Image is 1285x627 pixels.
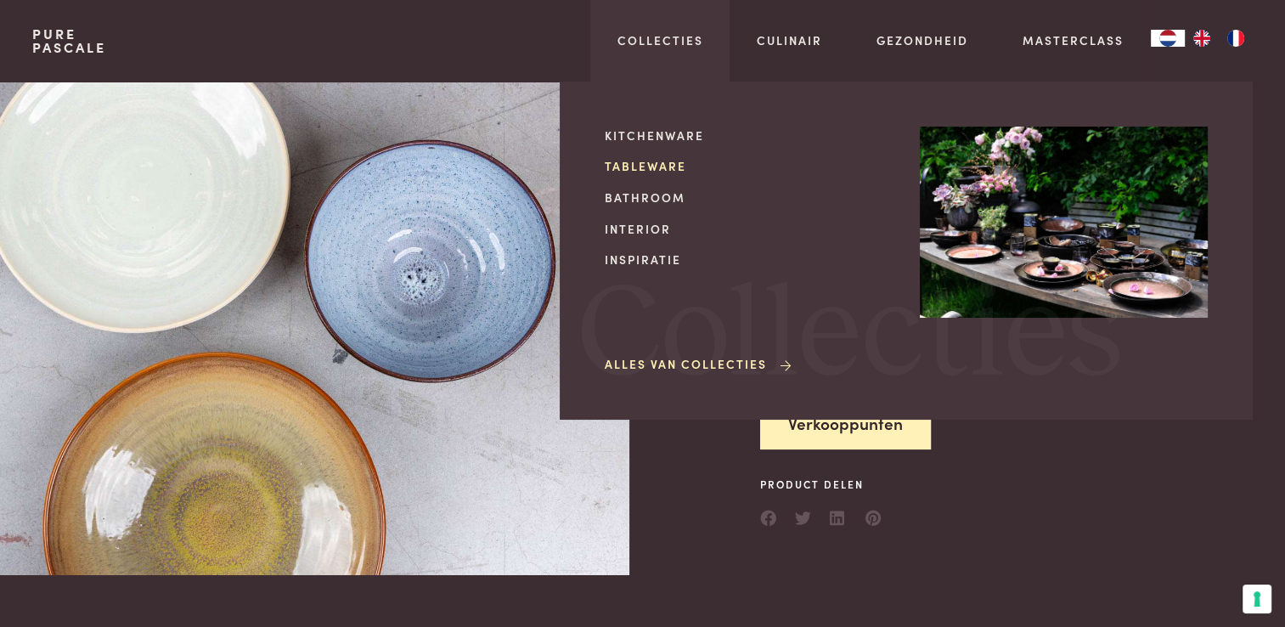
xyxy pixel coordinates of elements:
a: Collecties [617,31,703,49]
span: Product delen [760,477,882,492]
a: Masterclass [1023,31,1124,49]
a: Alles van Collecties [605,355,794,373]
aside: Language selected: Nederlands [1151,30,1253,47]
a: Verkooppunten [760,397,931,450]
a: Inspiratie [605,251,893,268]
div: Language [1151,30,1185,47]
a: FR [1219,30,1253,47]
a: Culinair [757,31,822,49]
button: Uw voorkeuren voor toestemming voor trackingtechnologieën [1243,585,1271,613]
a: Interior [605,220,893,238]
a: PurePascale [32,27,106,54]
a: Bathroom [605,189,893,206]
a: Gezondheid [876,31,968,49]
a: Tableware [605,157,893,175]
span: Collecties [578,271,1123,401]
img: Collecties [920,127,1208,319]
ul: Language list [1185,30,1253,47]
a: EN [1185,30,1219,47]
a: NL [1151,30,1185,47]
a: Kitchenware [605,127,893,144]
